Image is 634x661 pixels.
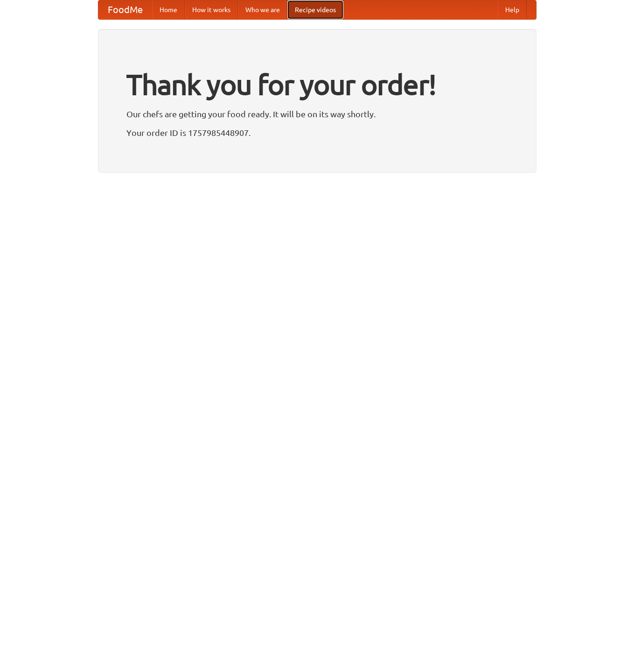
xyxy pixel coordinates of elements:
[98,0,152,19] a: FoodMe
[152,0,185,19] a: Home
[126,62,508,107] h1: Thank you for your order!
[238,0,287,19] a: Who we are
[185,0,238,19] a: How it works
[126,107,508,121] p: Our chefs are getting your food ready. It will be on its way shortly.
[287,0,343,19] a: Recipe videos
[498,0,527,19] a: Help
[126,126,508,140] p: Your order ID is 1757985448907.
